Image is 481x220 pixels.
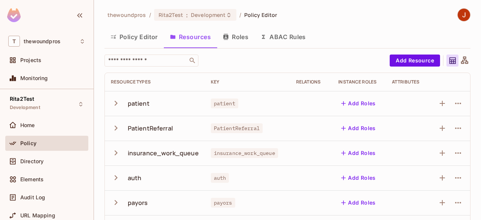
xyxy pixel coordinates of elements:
[211,173,229,183] span: auth
[107,11,146,18] span: the active workspace
[20,122,35,128] span: Home
[20,212,55,218] span: URL Mapping
[20,158,44,164] span: Directory
[20,57,41,63] span: Projects
[191,11,225,18] span: Development
[239,11,241,18] li: /
[296,79,326,85] div: Relations
[20,194,45,200] span: Audit Log
[338,97,379,109] button: Add Roles
[104,27,164,46] button: Policy Editor
[211,99,238,108] span: patient
[217,27,254,46] button: Roles
[128,174,142,182] div: auth
[24,38,61,44] span: Workspace: thewoundpros
[211,148,278,158] span: insurance_work_queue
[211,79,284,85] div: Key
[128,124,173,132] div: PatientReferral
[338,197,379,209] button: Add Roles
[10,105,40,111] span: Development
[244,11,277,18] span: Policy Editor
[392,79,424,85] div: Attributes
[111,79,199,85] div: Resource Types
[254,27,312,46] button: ABAC Rules
[128,199,148,207] div: payors
[211,198,235,208] span: payors
[128,149,199,157] div: insurance_work_queue
[20,176,44,182] span: Elements
[458,9,470,21] img: Javier Amador
[186,12,188,18] span: :
[20,75,48,81] span: Monitoring
[338,172,379,184] button: Add Roles
[164,27,217,46] button: Resources
[338,122,379,134] button: Add Roles
[338,79,380,85] div: Instance roles
[390,55,440,67] button: Add Resource
[10,96,34,102] span: Rita2Test
[149,11,151,18] li: /
[7,8,21,22] img: SReyMgAAAABJRU5ErkJggg==
[338,147,379,159] button: Add Roles
[128,99,150,108] div: patient
[159,11,183,18] span: Rita2Test
[8,36,20,47] span: T
[20,140,36,146] span: Policy
[211,123,263,133] span: PatientReferral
